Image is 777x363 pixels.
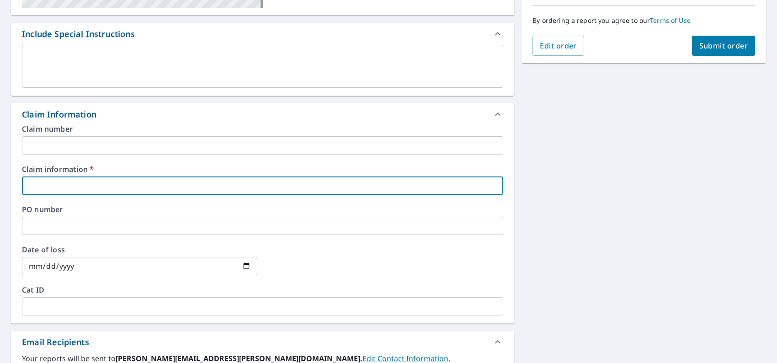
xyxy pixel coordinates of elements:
[22,246,257,253] label: Date of loss
[22,286,503,294] label: Cat ID
[22,108,96,121] div: Claim Information
[532,36,584,56] button: Edit order
[22,125,503,133] label: Claim number
[699,41,748,51] span: Submit order
[22,165,503,173] label: Claim information
[11,331,514,353] div: Email Recipients
[22,206,503,213] label: PO number
[650,16,691,25] a: Terms of Use
[11,23,514,45] div: Include Special Instructions
[22,28,135,40] div: Include Special Instructions
[540,41,577,51] span: Edit order
[692,36,756,56] button: Submit order
[11,103,514,125] div: Claim Information
[532,16,755,25] p: By ordering a report you agree to our
[22,336,89,348] div: Email Recipients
